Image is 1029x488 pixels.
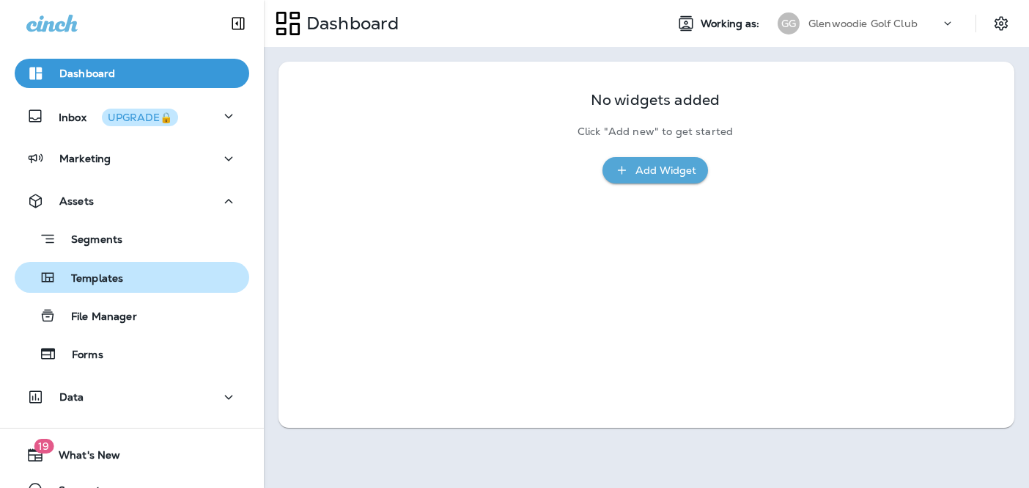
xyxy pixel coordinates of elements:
[15,338,249,369] button: Forms
[59,109,178,124] p: Inbox
[56,272,123,286] p: Templates
[15,440,249,470] button: 19What's New
[108,112,172,123] div: UPGRADE🔒
[44,449,120,467] span: What's New
[59,391,84,403] p: Data
[701,18,763,30] span: Working as:
[15,144,249,173] button: Marketing
[778,12,800,34] div: GG
[57,349,103,363] p: Forms
[635,161,696,180] div: Add Widget
[56,233,122,248] p: Segments
[59,195,94,207] p: Assets
[59,153,111,164] p: Marketing
[602,157,708,184] button: Add Widget
[15,262,249,293] button: Templates
[808,18,918,29] p: Glenwoodie Golf Club
[59,68,115,79] p: Dashboard
[218,9,259,38] button: Collapse Sidebar
[15,186,249,216] button: Assets
[15,382,249,412] button: Data
[102,109,178,126] button: UPGRADE🔒
[15,101,249,131] button: InboxUPGRADE🔒
[56,310,137,324] p: File Manager
[15,223,249,255] button: Segments
[15,300,249,331] button: File Manager
[591,94,720,106] p: No widgets added
[578,125,733,138] p: Click "Add new" to get started
[300,12,399,34] p: Dashboard
[34,439,54,454] span: 19
[988,10,1014,37] button: Settings
[15,59,249,88] button: Dashboard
